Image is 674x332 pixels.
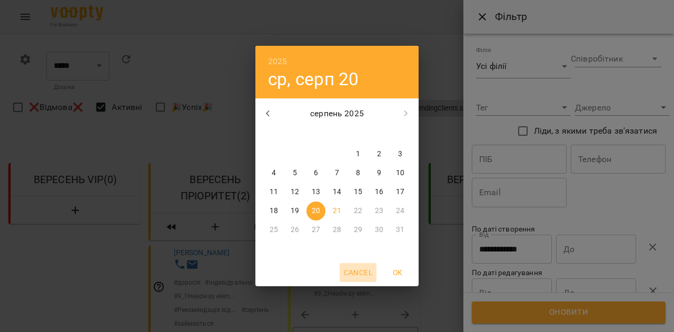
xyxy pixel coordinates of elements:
[291,206,299,216] p: 19
[328,202,346,220] button: 21
[349,164,368,183] button: 8
[264,202,283,220] button: 18
[328,129,346,139] span: чт
[396,168,404,178] p: 10
[333,206,341,216] p: 21
[370,183,389,202] button: 16
[391,129,410,139] span: нд
[370,129,389,139] span: сб
[314,168,318,178] p: 6
[349,183,368,202] button: 15
[264,164,283,183] button: 4
[293,168,297,178] p: 5
[312,187,320,197] p: 13
[354,187,362,197] p: 15
[381,263,414,282] button: OK
[391,183,410,202] button: 17
[370,145,389,164] button: 2
[385,266,410,279] span: OK
[340,263,376,282] button: Cancel
[270,206,278,216] p: 18
[375,187,383,197] p: 16
[285,129,304,139] span: вт
[370,164,389,183] button: 9
[333,187,341,197] p: 14
[306,202,325,220] button: 20
[291,187,299,197] p: 12
[270,187,278,197] p: 11
[349,145,368,164] button: 1
[398,149,402,159] p: 3
[312,206,320,216] p: 20
[328,183,346,202] button: 14
[306,164,325,183] button: 6
[344,266,372,279] span: Cancel
[306,183,325,202] button: 13
[281,107,394,120] p: серпень 2025
[335,168,339,178] p: 7
[396,187,404,197] p: 17
[328,164,346,183] button: 7
[272,168,276,178] p: 4
[377,168,381,178] p: 9
[391,164,410,183] button: 10
[356,149,360,159] p: 1
[268,54,288,69] button: 2025
[264,129,283,139] span: пн
[268,68,359,90] button: ср, серп 20
[285,183,304,202] button: 12
[285,164,304,183] button: 5
[391,145,410,164] button: 3
[356,168,360,178] p: 8
[306,129,325,139] span: ср
[285,202,304,220] button: 19
[377,149,381,159] p: 2
[349,129,368,139] span: пт
[264,183,283,202] button: 11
